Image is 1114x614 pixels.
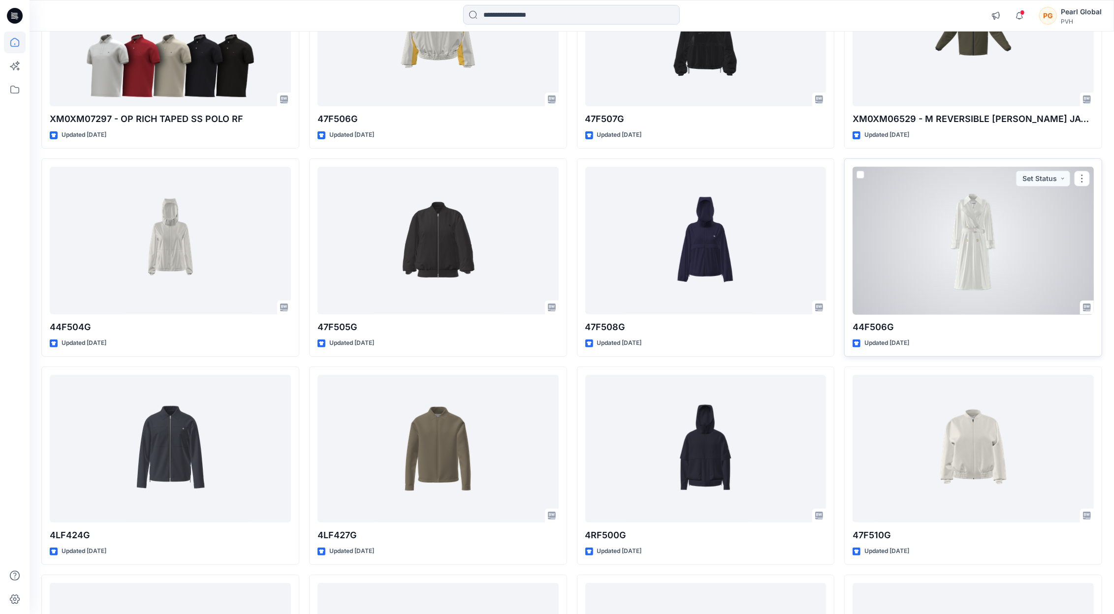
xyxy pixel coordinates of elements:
p: Updated [DATE] [864,130,909,140]
p: 47F508G [585,320,827,334]
p: Updated [DATE] [329,546,374,556]
div: PG [1039,7,1057,25]
p: 47F510G [853,528,1094,542]
p: 4LF424G [50,528,291,542]
p: 47F507G [585,112,827,126]
p: Updated [DATE] [864,338,909,348]
p: Updated [DATE] [597,338,642,348]
a: 44F504G [50,167,291,314]
p: Updated [DATE] [62,546,106,556]
p: Updated [DATE] [329,130,374,140]
p: Updated [DATE] [597,130,642,140]
div: PVH [1061,18,1102,25]
p: 4RF500G [585,528,827,542]
a: 47F510G [853,375,1094,522]
p: 47F506G [318,112,559,126]
p: Updated [DATE] [62,130,106,140]
a: 44F506G [853,167,1094,314]
a: 47F508G [585,167,827,314]
p: 4LF427G [318,528,559,542]
a: 4LF424G [50,375,291,522]
p: Updated [DATE] [62,338,106,348]
a: 4LF427G [318,375,559,522]
p: 44F506G [853,320,1094,334]
p: XM0XM06529 - M REVERSIBLE [PERSON_NAME] JACKET-FIT V04 [853,112,1094,126]
p: Updated [DATE] [329,338,374,348]
p: Updated [DATE] [597,546,642,556]
a: 4RF500G [585,375,827,522]
p: XM0XM07297 - OP RICH TAPED SS POLO RF [50,112,291,126]
p: Updated [DATE] [864,546,909,556]
p: 44F504G [50,320,291,334]
div: Pearl Global [1061,6,1102,18]
a: 47F505G [318,167,559,314]
p: 47F505G [318,320,559,334]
